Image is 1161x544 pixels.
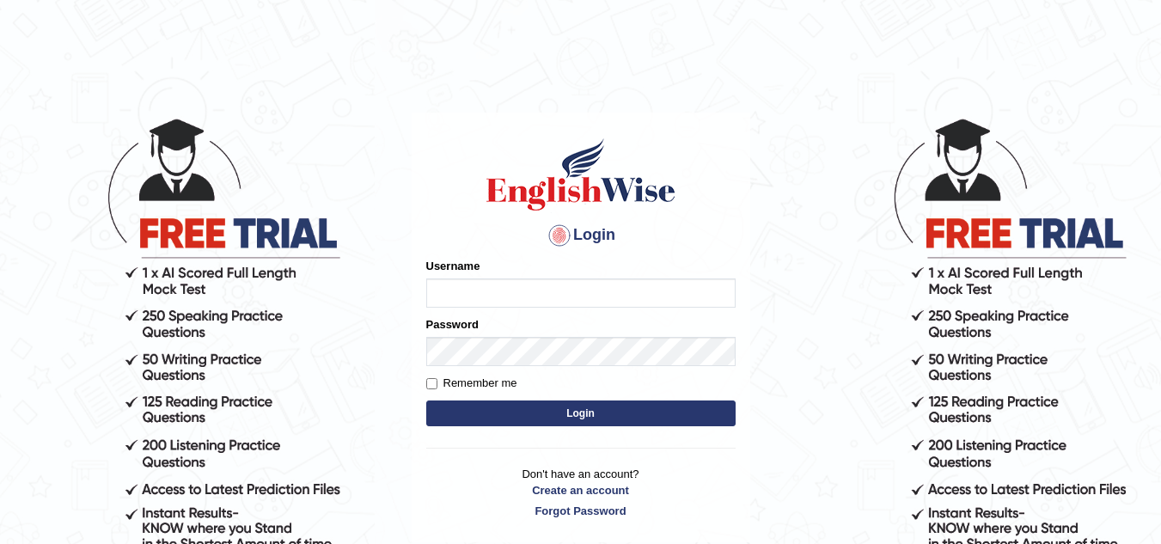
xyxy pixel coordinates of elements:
[426,222,736,249] h4: Login
[426,466,736,519] p: Don't have an account?
[426,400,736,426] button: Login
[426,258,480,274] label: Username
[426,378,437,389] input: Remember me
[426,316,479,333] label: Password
[426,503,736,519] a: Forgot Password
[426,482,736,498] a: Create an account
[483,136,679,213] img: Logo of English Wise sign in for intelligent practice with AI
[426,375,517,392] label: Remember me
